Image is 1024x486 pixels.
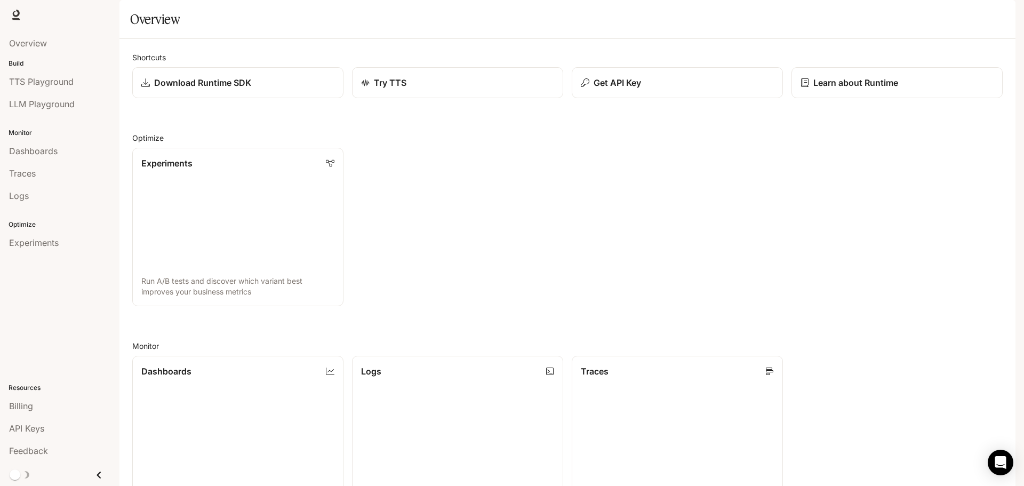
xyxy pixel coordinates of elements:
[594,76,641,89] p: Get API Key
[361,365,381,378] p: Logs
[141,157,193,170] p: Experiments
[813,76,898,89] p: Learn about Runtime
[572,67,783,98] button: Get API Key
[132,52,1003,63] h2: Shortcuts
[132,67,343,98] a: Download Runtime SDK
[132,132,1003,144] h2: Optimize
[581,365,609,378] p: Traces
[130,9,180,30] h1: Overview
[791,67,1003,98] a: Learn about Runtime
[141,276,334,297] p: Run A/B tests and discover which variant best improves your business metrics
[154,76,251,89] p: Download Runtime SDK
[141,365,191,378] p: Dashboards
[132,148,343,306] a: ExperimentsRun A/B tests and discover which variant best improves your business metrics
[374,76,406,89] p: Try TTS
[988,450,1013,475] div: Open Intercom Messenger
[352,67,563,98] a: Try TTS
[132,340,1003,352] h2: Monitor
